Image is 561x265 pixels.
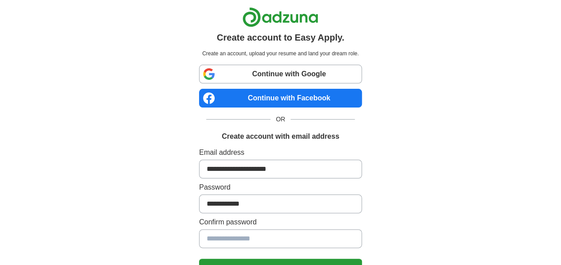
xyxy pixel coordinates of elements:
a: Continue with Google [199,65,362,83]
label: Password [199,182,362,193]
h1: Create account to Easy Apply. [217,31,345,44]
p: Create an account, upload your resume and land your dream role. [201,50,360,58]
label: Confirm password [199,217,362,228]
h1: Create account with email address [222,131,339,142]
a: Continue with Facebook [199,89,362,108]
img: Adzuna logo [242,7,318,27]
span: OR [270,115,291,124]
label: Email address [199,147,362,158]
